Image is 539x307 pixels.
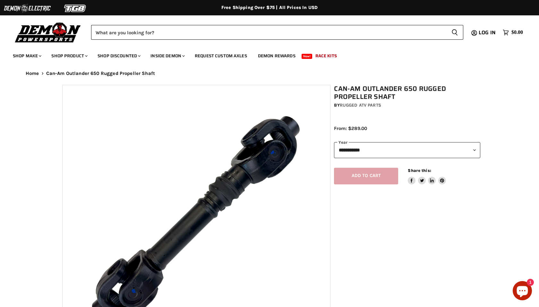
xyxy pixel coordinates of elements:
a: Demon Rewards [253,49,300,62]
form: Product [91,25,463,40]
img: TGB Logo 2 [51,2,99,14]
img: Demon Powersports [13,21,83,44]
div: Free Shipping Over $75 | All Prices In USD [13,5,526,11]
a: Home [26,71,39,76]
aside: Share this: [408,168,446,185]
span: Log in [479,28,496,36]
a: $0.00 [500,28,526,37]
inbox-online-store-chat: Shopify online store chat [511,281,534,302]
a: Shop Product [47,49,91,62]
span: New! [302,54,312,59]
a: Shop Make [8,49,45,62]
button: Search [446,25,463,40]
select: year [334,142,480,158]
nav: Breadcrumbs [13,71,526,76]
span: From: $289.00 [334,125,367,131]
div: by [334,102,480,109]
span: Can-Am Outlander 650 Rugged Propeller Shaft [46,71,155,76]
input: Search [91,25,446,40]
a: Rugged ATV Parts [340,102,381,108]
a: Shop Discounted [93,49,144,62]
a: Inside Demon [146,49,189,62]
span: Share this: [408,168,431,173]
a: Log in [476,30,500,36]
h1: Can-Am Outlander 650 Rugged Propeller Shaft [334,85,480,101]
img: Demon Electric Logo 2 [3,2,51,14]
a: Request Custom Axles [190,49,252,62]
a: Race Kits [311,49,342,62]
span: $0.00 [511,29,523,36]
ul: Main menu [8,47,521,62]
